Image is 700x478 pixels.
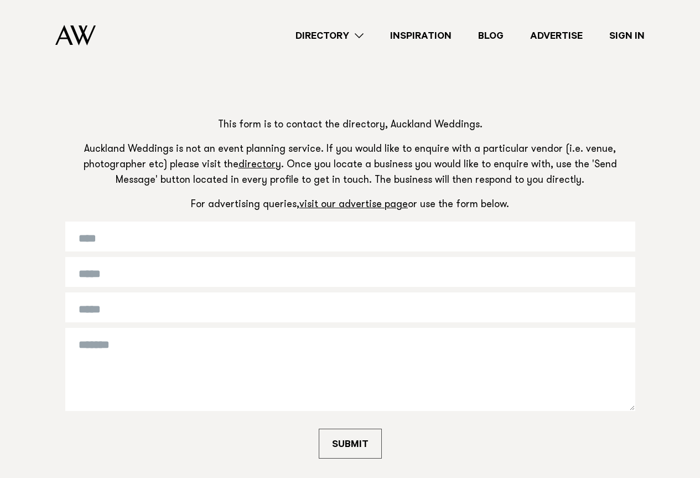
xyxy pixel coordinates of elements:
a: Inspiration [377,28,465,43]
p: Auckland Weddings is not an event planning service. If you would like to enquire with a particula... [65,142,635,189]
button: SUBMIT [319,429,382,459]
p: This form is to contact the directory, Auckland Weddings. [65,118,635,133]
a: Directory [282,28,377,43]
a: Sign In [596,28,658,43]
a: visit our advertise page [299,200,408,210]
img: Auckland Weddings Logo [55,25,96,45]
p: For advertising queries, or use the form below. [65,198,635,213]
a: Advertise [517,28,596,43]
a: directory [238,160,281,170]
a: Blog [465,28,517,43]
